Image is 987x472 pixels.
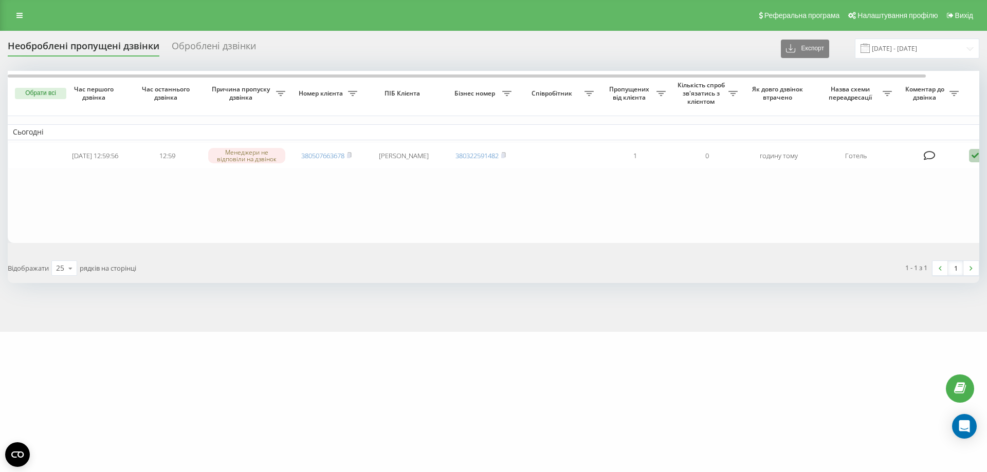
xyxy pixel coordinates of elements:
span: рядків на сторінці [80,263,136,273]
td: годину тому [743,142,815,169]
span: Реферальна програма [764,11,840,20]
span: Як довго дзвінок втрачено [751,85,807,101]
td: Готель [815,142,897,169]
span: Вихід [955,11,973,20]
span: Бізнес номер [450,89,502,98]
a: 1 [948,261,963,275]
span: Назва схеми переадресації [820,85,883,101]
button: Open CMP widget [5,442,30,467]
a: 380322591482 [455,151,499,160]
td: [DATE] 12:59:56 [59,142,131,169]
div: Оброблені дзвінки [172,41,256,56]
button: Обрати всі [15,88,66,99]
div: 25 [56,263,64,273]
span: ПІБ Клієнта [371,89,436,98]
span: Час першого дзвінка [67,85,123,101]
td: 12:59 [131,142,203,169]
span: Пропущених від клієнта [604,85,656,101]
td: 0 [671,142,743,169]
span: Налаштування профілю [857,11,938,20]
div: Open Intercom Messenger [952,414,977,439]
a: 380507663678 [301,151,344,160]
span: Співробітник [522,89,584,98]
span: Кількість спроб зв'язатись з клієнтом [676,81,728,105]
div: 1 - 1 з 1 [905,262,927,273]
span: Час останнього дзвінка [139,85,195,101]
button: Експорт [781,40,829,58]
span: Відображати [8,263,49,273]
div: Необроблені пропущені дзвінки [8,41,159,56]
span: Причина пропуску дзвінка [208,85,276,101]
td: [PERSON_NAME] [362,142,445,169]
div: Менеджери не відповіли на дзвінок [208,148,285,163]
td: 1 [599,142,671,169]
span: Коментар до дзвінка [902,85,949,101]
span: Номер клієнта [296,89,348,98]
